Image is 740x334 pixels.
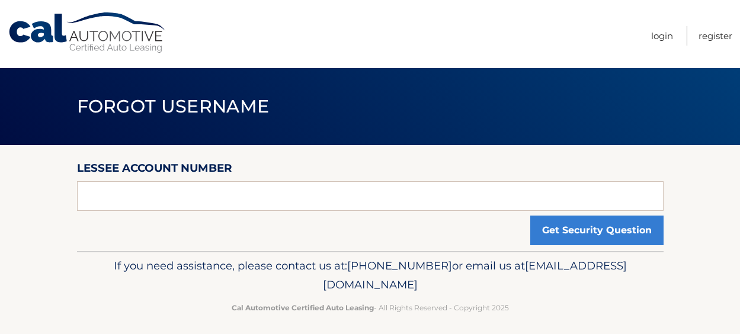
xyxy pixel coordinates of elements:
[77,95,270,117] span: Forgot Username
[85,256,656,294] p: If you need assistance, please contact us at: or email us at
[85,301,656,314] p: - All Rights Reserved - Copyright 2025
[347,259,452,272] span: [PHONE_NUMBER]
[77,159,232,181] label: Lessee Account Number
[232,303,374,312] strong: Cal Automotive Certified Auto Leasing
[323,259,627,291] span: [EMAIL_ADDRESS][DOMAIN_NAME]
[530,216,664,245] button: Get Security Question
[699,26,732,46] a: Register
[8,12,168,54] a: Cal Automotive
[651,26,673,46] a: Login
